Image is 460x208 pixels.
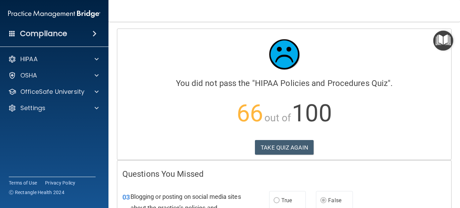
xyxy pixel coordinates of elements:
[8,104,99,112] a: Settings
[8,88,99,96] a: OfficeSafe University
[20,88,84,96] p: OfficeSafe University
[426,161,452,187] iframe: Drift Widget Chat Controller
[122,170,446,178] h4: Questions You Missed
[433,31,453,51] button: Open Resource Center
[20,29,67,38] h4: Compliance
[264,112,291,124] span: out of
[264,34,305,75] img: sad_face.ecc698e2.jpg
[274,198,280,203] input: True
[255,140,314,155] button: TAKE QUIZ AGAIN
[320,198,326,203] input: False
[20,71,37,80] p: OSHA
[45,179,76,186] a: Privacy Policy
[9,179,37,186] a: Terms of Use
[20,55,38,63] p: HIPAA
[122,79,446,88] h4: You did not pass the " ".
[8,55,99,63] a: HIPAA
[122,193,130,201] span: 03
[8,71,99,80] a: OSHA
[328,197,341,204] span: False
[8,7,100,21] img: PMB logo
[281,197,292,204] span: True
[9,189,64,196] span: Ⓒ Rectangle Health 2024
[292,99,332,127] span: 100
[237,99,263,127] span: 66
[255,79,388,88] span: HIPAA Policies and Procedures Quiz
[20,104,45,112] p: Settings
